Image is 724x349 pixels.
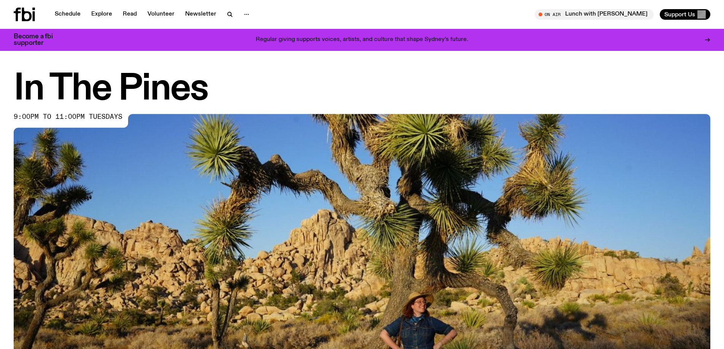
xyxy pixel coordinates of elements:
[50,9,85,20] a: Schedule
[535,9,654,20] button: On AirLunch with [PERSON_NAME]
[14,114,122,120] span: 9:00pm to 11:00pm tuesdays
[143,9,179,20] a: Volunteer
[256,36,468,43] p: Regular giving supports voices, artists, and culture that shape Sydney’s future.
[181,9,221,20] a: Newsletter
[664,11,695,18] span: Support Us
[660,9,710,20] button: Support Us
[87,9,117,20] a: Explore
[118,9,141,20] a: Read
[14,33,62,46] h3: Become a fbi supporter
[14,72,710,106] h1: In The Pines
